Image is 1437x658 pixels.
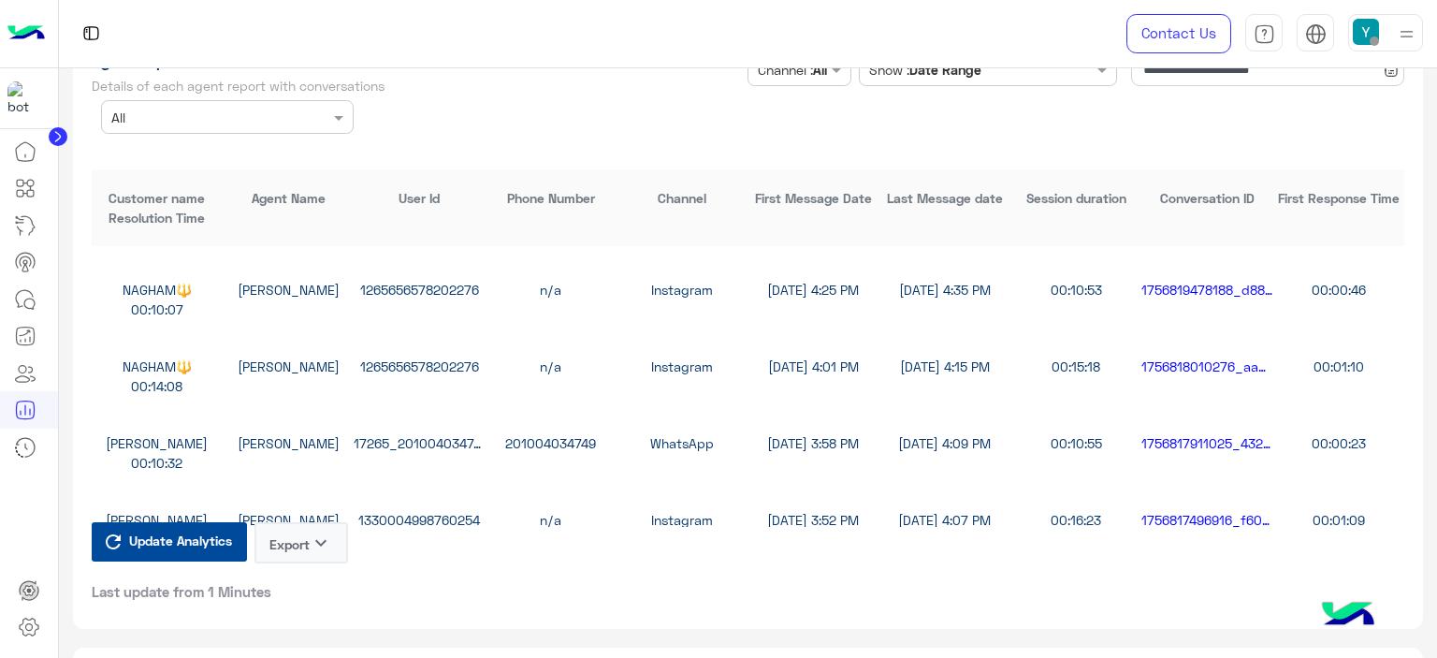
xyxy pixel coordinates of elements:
div: [DATE] 3:58 PM [748,433,878,453]
div: 00:00:23 [1273,433,1404,453]
div: WhatsApp [617,433,748,453]
a: tab [1245,14,1283,53]
div: [DATE] 4:07 PM [879,510,1010,530]
div: First Message Date [748,188,878,208]
div: [PERSON_NAME] [223,357,354,376]
div: 00:01:10 [1273,357,1404,376]
div: Channel [617,188,748,208]
img: userImage [1353,19,1379,45]
div: 17265_201004034749 [354,433,485,453]
div: Agent Name [223,188,354,208]
div: n/a [486,357,617,376]
div: Conversation ID [1141,188,1272,208]
div: n/a [486,510,617,530]
div: First Response Time [1273,188,1404,208]
a: Contact Us [1126,14,1231,53]
img: hulul-logo.png [1315,583,1381,649]
img: 317874714732967 [7,81,41,115]
div: 1756818010276_aae025af-d144-4147-a32a-65c026374d8a [1141,357,1272,376]
span: Update Analytics [124,528,237,553]
div: Customer name [92,188,223,208]
div: Session duration [1010,188,1141,208]
div: 1330004998760254 [354,510,485,530]
img: Logo [7,14,45,53]
div: 1265656578202276 [354,280,485,300]
div: 201004034749 [486,433,617,453]
div: Last Message date [879,188,1010,208]
div: [DATE] 4:09 PM [879,433,1010,453]
div: [DATE] 3:52 PM [748,510,878,530]
div: 1265656578202276 [354,357,485,376]
div: 00:00:46 [1273,280,1404,300]
div: Phone Number [486,188,617,208]
div: [PERSON_NAME] [92,433,223,453]
h5: Details of each agent report with conversations [92,79,741,94]
img: tab [1254,23,1275,45]
div: [DATE] 4:25 PM [748,280,878,300]
button: Update Analytics [92,522,247,562]
div: User Id [354,188,485,208]
img: profile [1395,22,1418,46]
div: 00:15:18 [1010,357,1141,376]
div: n/a [486,280,617,300]
div: 00:14:08 [92,376,223,396]
div: 00:01:09 [1273,510,1404,530]
div: [PERSON_NAME] [92,510,223,530]
div: 1756819478188_d8810e28-9d15-4e56-99bd-c89ea6c80098 [1141,280,1272,300]
div: 00:10:07 [92,300,223,319]
button: Exportkeyboard_arrow_down [254,522,348,563]
div: 1756817496916_f60a52f9-0a61-4c63-a7d7-5edeb7c15153 [1141,510,1272,530]
div: NAGHAM🔱 [92,357,223,376]
img: tab [80,22,103,45]
div: Instagram [617,280,748,300]
div: [DATE] 4:15 PM [879,357,1010,376]
img: tab [1305,23,1327,45]
div: Instagram [617,357,748,376]
i: keyboard_arrow_down [310,532,332,554]
div: 00:10:53 [1010,280,1141,300]
div: [PERSON_NAME] [223,433,354,453]
div: 00:10:55 [1010,433,1141,453]
div: [PERSON_NAME] [223,510,354,530]
div: Resolution Time [92,208,223,227]
div: 00:16:23 [1010,510,1141,530]
span: Last update from 1 Minutes [92,582,271,601]
div: Instagram [617,510,748,530]
div: NAGHAM🔱 [92,280,223,300]
div: 00:10:32 [92,453,223,473]
div: [DATE] 4:35 PM [879,280,1010,300]
div: [DATE] 4:01 PM [748,357,878,376]
div: 1756817911025_432f649b-816c-41b2-99b9-5c69ca172bc3 [1141,433,1272,453]
div: [PERSON_NAME] [223,280,354,300]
